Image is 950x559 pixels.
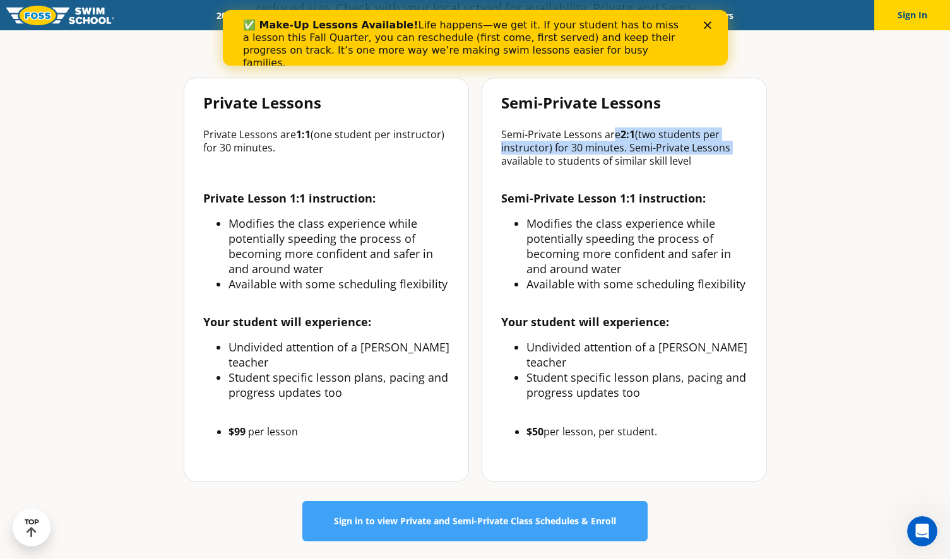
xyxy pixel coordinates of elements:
p: Private Lessons are (one student per instructor) for 30 minutes. [203,128,449,155]
a: Schools [285,9,338,21]
li: Modifies the class experience while potentially speeding the process of becoming more confident a... [229,216,449,276]
b: $99 [229,425,246,438]
a: Blog [652,9,692,21]
p: Semi-Private Lessons [501,94,747,112]
div: Close [481,11,494,19]
li: Available with some scheduling flexibility [526,276,747,291]
strong: Your student will experience: [501,314,669,329]
li: Available with some scheduling flexibility [229,276,449,291]
b: ✅ Make-Up Lessons Available! [20,9,195,21]
p: Semi-Private Lessons are (two students per instructor) for 30 minutes. Semi-Private Lessons avail... [501,128,747,168]
b: 1:1 [296,127,311,141]
a: About FOSS [448,9,519,21]
li: Undivided attention of a [PERSON_NAME] teacher [526,339,747,370]
li: per lesson [229,423,449,440]
li: Undivided attention of a [PERSON_NAME] teacher [229,339,449,370]
iframe: Intercom live chat [907,516,937,546]
p: Private Lessons [203,94,449,112]
div: Life happens—we get it. If your student has to miss a lesson this Fall Quarter, you can reschedul... [20,9,465,59]
a: Careers [692,9,744,21]
strong: Semi-Private Lesson 1:1 instruction: [501,191,706,206]
iframe: Intercom live chat banner [223,10,728,66]
strong: Private Lesson 1:1 instruction: [203,191,376,206]
span: Sign in to view Private and Semi-Private Class Schedules & Enroll [334,517,616,526]
img: FOSS Swim School Logo [6,6,114,25]
b: 2:1 [620,127,635,141]
b: $50 [526,425,543,438]
a: Swim Path® Program [338,9,448,21]
li: Student specific lesson plans, pacing and progress updates too [229,370,449,400]
strong: Your student will experience: [203,314,371,329]
li: per lesson, per student. [526,423,747,440]
div: TOP [25,518,39,538]
a: 2025 Calendar [206,9,285,21]
a: Swim Like [PERSON_NAME] [519,9,653,21]
li: Modifies the class experience while potentially speeding the process of becoming more confident a... [526,216,747,276]
li: Student specific lesson plans, pacing and progress updates too [526,370,747,400]
a: Sign in to view Private and Semi-Private Class Schedules & Enroll [302,501,648,541]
